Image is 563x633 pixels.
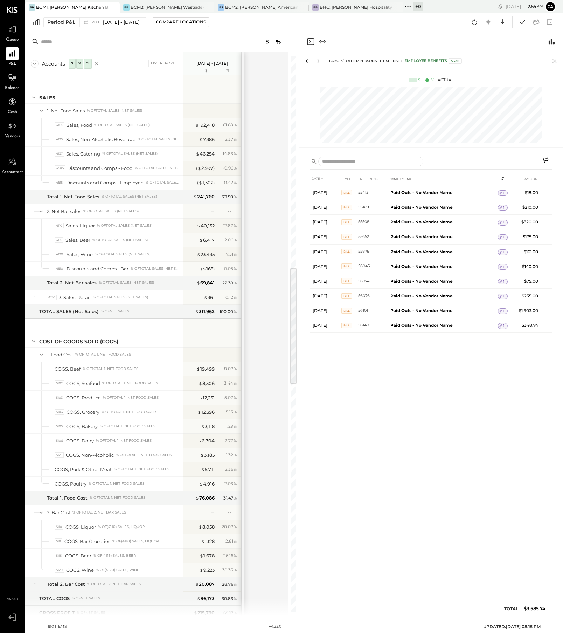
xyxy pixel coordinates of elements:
span: $ [197,409,201,415]
span: 1 [503,309,505,314]
td: [DATE] [310,288,341,303]
span: % [233,179,237,185]
div: GL [84,61,91,67]
div: COGS, Dairy [66,438,94,444]
a: Balance [0,71,24,91]
div: 2. Bar Cost [47,509,70,516]
div: 1,128 [201,538,215,545]
span: Other Personnel Expense [346,59,400,63]
div: 14.83 [223,151,237,157]
div: % of TOTAL SALES (Net Sales) [92,238,148,242]
span: % [233,280,237,285]
div: BR [123,4,130,11]
div: ( 2,997 ) [196,165,215,172]
div: COGS, Produce [66,394,101,401]
div: 8,058 [199,524,215,530]
div: 3. Sales, Retail [59,294,91,301]
td: 55508 [358,215,388,229]
div: Actual [409,77,453,83]
div: 22.39 [222,280,237,286]
span: Bill [341,323,352,328]
div: -- [228,208,237,214]
div: Sales, Food [67,122,92,129]
div: 1. Net Food Sales [47,108,85,114]
div: % of TOTAL SALES (Net Sales) [93,295,148,300]
span: % [233,394,237,400]
div: -- [211,509,215,516]
div: COGS, Bakery [66,423,98,430]
b: Paid Outs - No Vendor Name [390,234,453,239]
div: 311,962 [195,308,215,315]
div: 5110 [55,524,63,530]
div: 5105 [55,424,64,429]
td: [DATE] [310,303,341,318]
div: % of TOTAL SALES (Net Sales) [138,137,180,142]
div: % [431,77,434,83]
span: 1 [503,264,505,269]
div: COST OF GOODS SOLD (COGS) [39,338,118,345]
td: 55652 [358,229,388,244]
span: Accountant [2,169,23,176]
div: 12,251 [199,394,215,401]
div: - 0.96 [223,165,237,171]
th: DATE [310,172,341,185]
span: $ [193,194,197,199]
div: -- [228,351,237,357]
div: 4130 [47,295,57,301]
div: Discounts and Comps - Bar [67,266,128,272]
span: Bill [341,293,352,299]
span: 1 [503,279,505,284]
b: Paid Outs - No Vendor Name [390,205,453,210]
button: Close panel [306,37,315,46]
div: % of Total 1. Net Food Sales [100,424,155,429]
span: Bill [341,234,352,240]
td: [DATE] [310,215,341,229]
th: AMOUNT [514,172,541,185]
span: $ [197,252,201,257]
div: -- [211,208,215,215]
span: Bill [341,219,352,225]
span: % [233,194,237,199]
span: $ [197,165,201,171]
div: 4115 [55,237,63,243]
b: Paid Outs - No Vendor Name [390,323,453,328]
div: % of TOTAL SALES (Net Sales) [83,209,139,214]
div: COGS, Bar Groceries [64,538,110,545]
span: % [233,438,237,443]
div: Sales, Wine [67,251,93,258]
button: Expand panel (e) [318,37,327,46]
div: $ [187,68,215,74]
button: Pa [545,1,556,12]
b: Paid Outs - No Vendor Name [390,278,453,284]
span: $ [198,438,202,443]
td: [DATE] [310,274,341,288]
span: $ [199,180,202,185]
span: $ [195,495,199,501]
div: 4105 [55,122,64,128]
td: $18.00 [514,185,541,200]
div: % of Total 1. Net Food Sales [83,366,138,371]
div: 4505 [55,165,65,171]
div: 100.00 [220,309,237,315]
div: 7,386 [199,136,215,143]
div: % of (4110) Sales, Liquor [98,524,145,529]
span: % [233,309,237,314]
td: 56101 [358,303,388,318]
div: BCM3: [PERSON_NAME] Westside Grill [131,4,204,10]
div: % of TOTAL SALES (Net Sales) [131,266,180,271]
span: $ [199,237,203,243]
td: [DATE] [310,200,341,215]
div: BR [29,4,35,11]
div: % of (4110) Sales, Liquor [112,539,159,544]
div: BS [218,4,224,11]
div: % of Total 1. Net Food Sales [102,381,158,386]
div: -- [228,108,237,113]
span: % [233,366,237,371]
div: 5335 [449,58,462,64]
span: $ [195,122,199,128]
div: BCM2: [PERSON_NAME] American Cooking [225,4,298,10]
div: 4110 [55,223,64,229]
span: $ [201,467,205,472]
span: 1 [503,191,505,195]
div: 2.36 [225,466,237,473]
